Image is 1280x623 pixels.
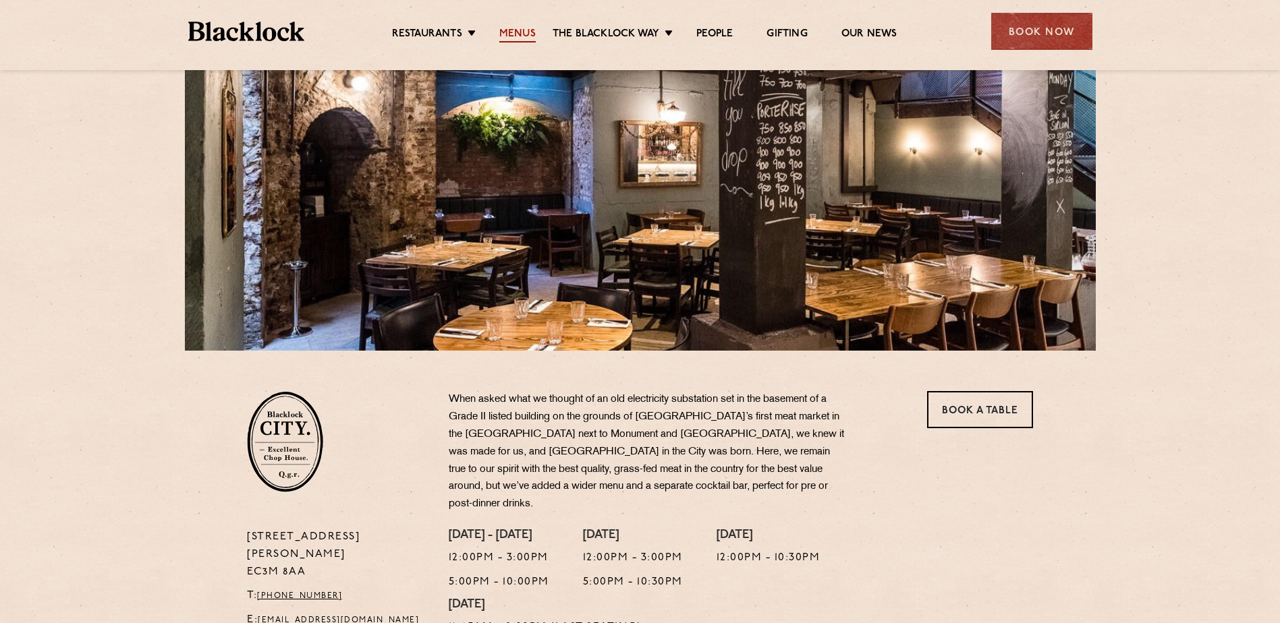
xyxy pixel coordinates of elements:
[583,529,683,543] h4: [DATE]
[449,550,549,567] p: 12:00pm - 3:00pm
[499,28,536,42] a: Menus
[392,28,462,42] a: Restaurants
[247,529,428,581] p: [STREET_ADDRESS][PERSON_NAME] EC3M 8AA
[583,550,683,567] p: 12:00pm - 3:00pm
[767,28,807,42] a: Gifting
[927,391,1033,428] a: Book a Table
[717,550,820,567] p: 12:00pm - 10:30pm
[553,28,659,42] a: The Blacklock Way
[247,391,323,492] img: City-stamp-default.svg
[717,529,820,543] h4: [DATE]
[188,22,305,41] img: BL_Textured_Logo-footer-cropped.svg
[583,574,683,591] p: 5:00pm - 10:30pm
[257,592,342,600] a: [PHONE_NUMBER]
[841,28,897,42] a: Our News
[449,529,549,543] h4: [DATE] - [DATE]
[449,391,847,513] p: When asked what we thought of an old electricity substation set in the basement of a Grade II lis...
[449,574,549,591] p: 5:00pm - 10:00pm
[696,28,733,42] a: People
[991,13,1092,50] div: Book Now
[247,587,428,605] p: T:
[449,598,642,613] h4: [DATE]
